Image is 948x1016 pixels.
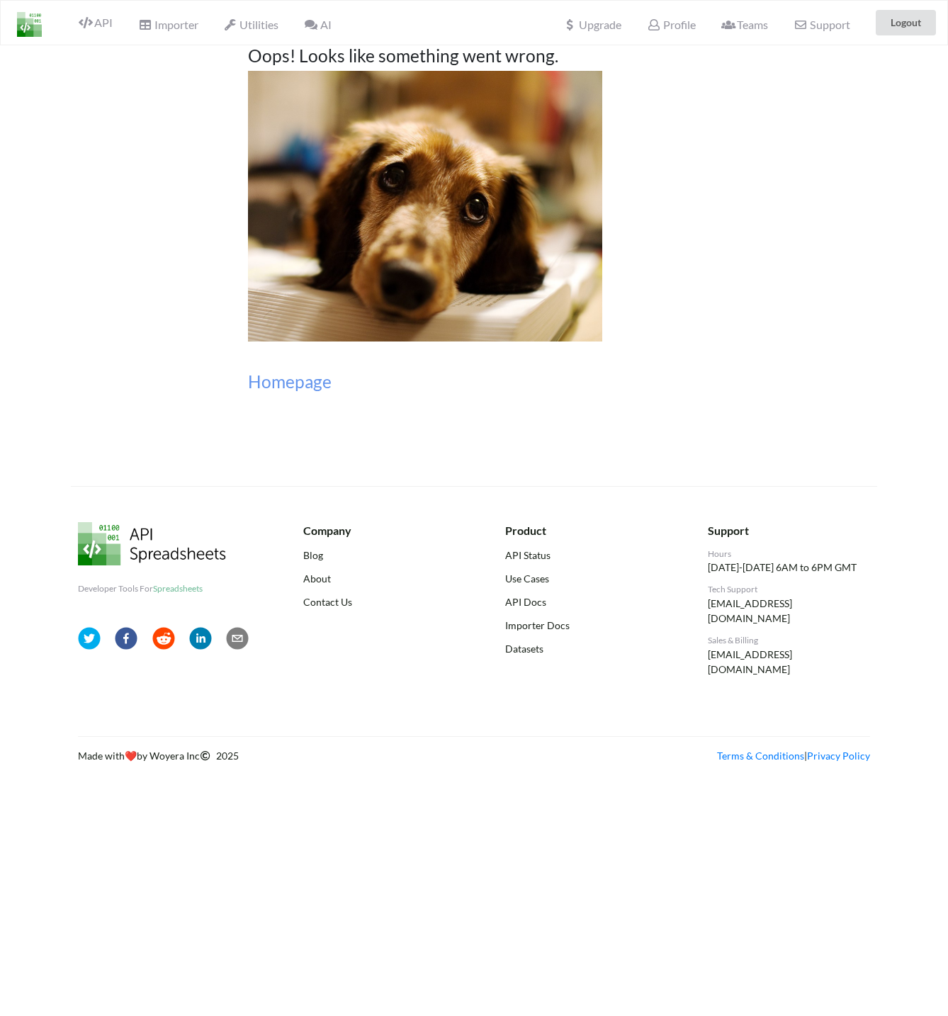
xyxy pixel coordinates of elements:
h3: Homepage [248,371,701,392]
a: About [303,571,466,586]
span: Teams [721,18,768,31]
img: API Spreadsheets Logo [78,522,226,565]
button: twitter [78,627,101,653]
a: API Docs [505,594,668,609]
span: Developer Tools For [78,583,203,594]
div: Tech Support [708,583,871,596]
div: Made with by Woyera Inc [78,748,474,763]
span: Upgrade [563,19,621,30]
a: Terms & Conditions [717,750,804,762]
a: [EMAIL_ADDRESS][DOMAIN_NAME] [708,597,792,624]
a: Contact Us [303,594,466,609]
a: Use Cases [505,571,668,586]
img: Sad Puppy [248,71,602,342]
span: Support [794,19,850,30]
span: heart emoji [125,750,137,762]
div: Support [708,522,871,539]
a: Importer Docs [505,618,668,633]
a: Blog [303,548,466,563]
img: LogoIcon.png [17,12,42,37]
button: linkedin [189,627,212,653]
a: API Status [505,548,668,563]
a: Datasets [505,641,668,656]
div: Sales & Billing [708,634,871,647]
button: reddit [152,627,175,653]
button: Logout [876,10,936,35]
span: | [717,750,870,762]
span: Utilities [224,18,278,31]
a: [EMAIL_ADDRESS][DOMAIN_NAME] [708,648,792,675]
a: Privacy Policy [807,750,870,762]
button: facebook [115,627,137,653]
span: 2025 [200,750,239,762]
span: Profile [647,18,695,31]
span: API [79,16,113,29]
div: Hours [708,548,871,560]
h3: Oops! Looks like something went wrong. [248,45,701,66]
span: Spreadsheets [153,583,203,594]
span: AI [304,18,331,31]
p: [DATE]-[DATE] 6AM to 6PM GMT [708,560,871,575]
span: Importer [138,18,198,31]
div: Product [505,522,668,539]
div: Company [303,522,466,539]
